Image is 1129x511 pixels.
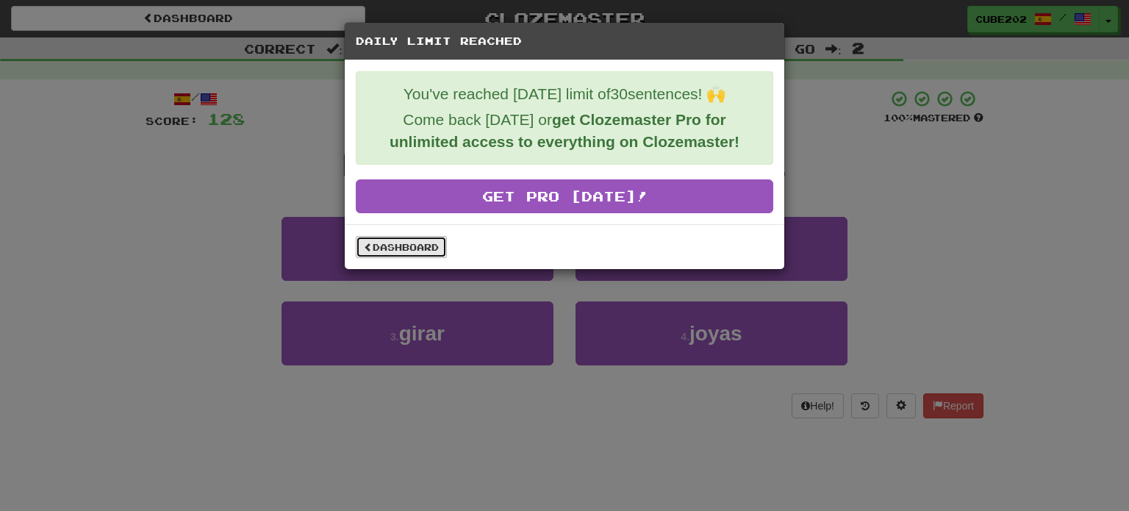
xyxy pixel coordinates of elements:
p: Come back [DATE] or [368,109,761,153]
strong: get Clozemaster Pro for unlimited access to everything on Clozemaster! [390,111,739,150]
a: Dashboard [356,236,447,258]
p: You've reached [DATE] limit of 30 sentences! 🙌 [368,83,761,105]
h5: Daily Limit Reached [356,34,773,49]
a: Get Pro [DATE]! [356,179,773,213]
